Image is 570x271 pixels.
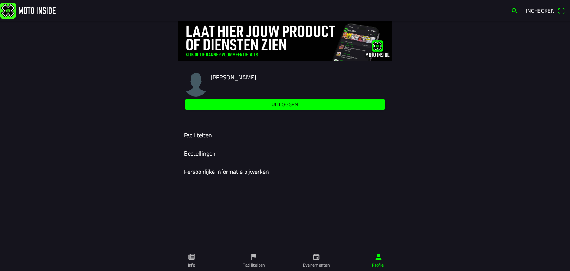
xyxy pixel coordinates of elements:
span: Inchecken [526,7,555,14]
img: moto-inside-avatar.png [184,73,208,97]
a: Incheckenqr scanner [522,4,569,17]
ion-label: Profiel [372,262,385,268]
ion-icon: flag [250,253,258,261]
ion-label: Persoonlijke informatie bijwerken [184,167,386,176]
ion-label: Bestellingen [184,149,386,158]
ion-label: Evenementen [303,262,330,268]
span: [PERSON_NAME] [211,73,256,82]
ion-button: Uitloggen [185,99,385,110]
ion-icon: paper [187,253,196,261]
ion-label: Faciliteiten [184,131,386,140]
ion-icon: person [374,253,383,261]
ion-label: Faciliteiten [243,262,265,268]
img: 4Lg0uCZZgYSq9MW2zyHRs12dBiEH1AZVHKMOLPl0.jpg [178,21,392,61]
ion-icon: calendar [312,253,320,261]
ion-label: Info [188,262,195,268]
a: search [507,4,522,17]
